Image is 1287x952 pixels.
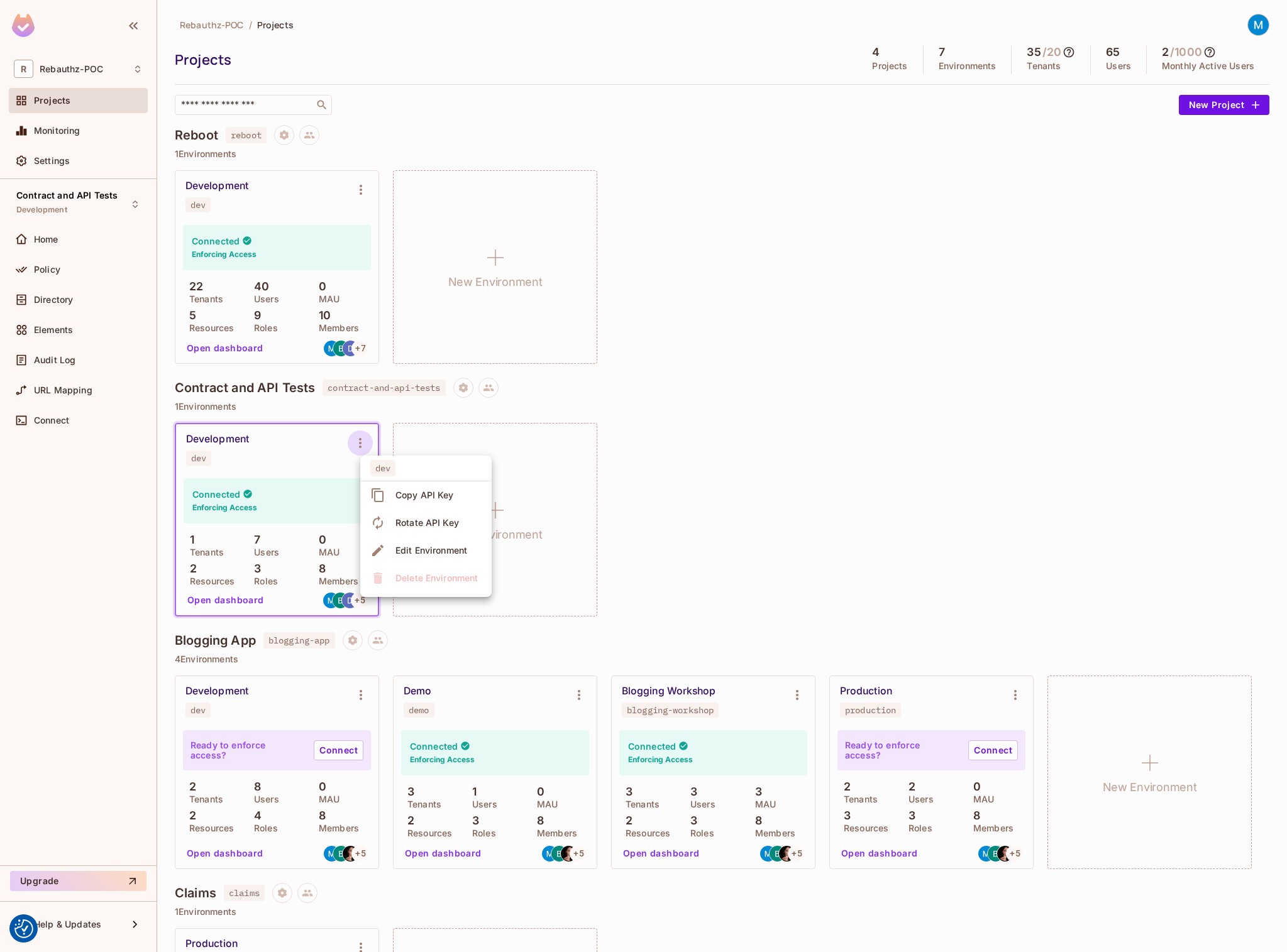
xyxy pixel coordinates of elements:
div: Rotate API Key [395,517,459,529]
button: Consent Preferences [14,919,33,938]
img: Revisit consent button [14,919,33,938]
span: dev [370,460,395,476]
div: Edit Environment [395,544,467,557]
div: Copy API Key [395,489,454,501]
